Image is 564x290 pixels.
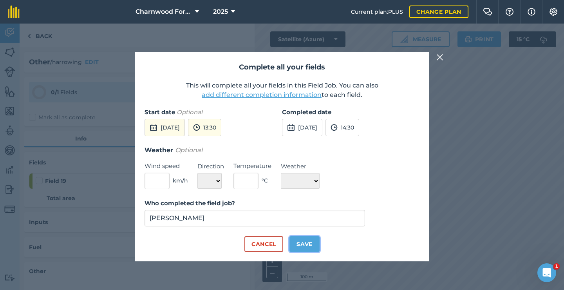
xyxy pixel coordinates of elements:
[409,5,468,18] a: Change plan
[145,62,419,73] h2: Complete all your fields
[145,81,419,100] p: This will complete all your fields in this Field Job. You can also to each field.
[483,8,492,16] img: Two speech bubbles overlapping with the left bubble in the forefront
[289,236,320,252] button: Save
[262,176,268,185] span: ° C
[331,123,338,132] img: svg+xml;base64,PD94bWwgdmVyc2lvbj0iMS4wIiBlbmNvZGluZz0idXRmLTgiPz4KPCEtLSBHZW5lcmF0b3I6IEFkb2JlIE...
[553,263,560,270] span: 1
[325,119,359,136] button: 14:30
[173,176,188,185] span: km/h
[150,123,157,132] img: svg+xml;base64,PD94bWwgdmVyc2lvbj0iMS4wIiBlbmNvZGluZz0idXRmLTgiPz4KPCEtLSBHZW5lcmF0b3I6IEFkb2JlIE...
[244,236,283,252] button: Cancel
[537,263,556,282] iframe: Intercom live chat
[202,90,322,100] button: add different completion information
[145,108,175,116] strong: Start date
[213,7,228,16] span: 2025
[505,8,514,16] img: A question mark icon
[528,7,535,16] img: svg+xml;base64,PHN2ZyB4bWxucz0iaHR0cDovL3d3dy53My5vcmcvMjAwMC9zdmciIHdpZHRoPSIxNyIgaGVpZ2h0PSIxNy...
[549,8,558,16] img: A cog icon
[8,5,20,18] img: fieldmargin Logo
[175,146,202,154] em: Optional
[145,119,185,136] button: [DATE]
[287,123,295,132] img: svg+xml;base64,PD94bWwgdmVyc2lvbj0iMS4wIiBlbmNvZGluZz0idXRmLTgiPz4KPCEtLSBHZW5lcmF0b3I6IEFkb2JlIE...
[436,53,443,62] img: svg+xml;base64,PHN2ZyB4bWxucz0iaHR0cDovL3d3dy53My5vcmcvMjAwMC9zdmciIHdpZHRoPSIyMiIgaGVpZ2h0PSIzMC...
[145,199,235,207] strong: Who completed the field job?
[281,162,320,171] label: Weather
[145,161,188,171] label: Wind speed
[351,7,403,16] span: Current plan : PLUS
[193,123,200,132] img: svg+xml;base64,PD94bWwgdmVyc2lvbj0iMS4wIiBlbmNvZGluZz0idXRmLTgiPz4KPCEtLSBHZW5lcmF0b3I6IEFkb2JlIE...
[177,108,202,116] em: Optional
[197,162,224,171] label: Direction
[282,108,331,116] strong: Completed date
[136,7,192,16] span: Charnwood Forest Alpacas
[282,119,322,136] button: [DATE]
[233,161,271,171] label: Temperature
[145,145,419,155] h3: Weather
[188,119,221,136] button: 13:30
